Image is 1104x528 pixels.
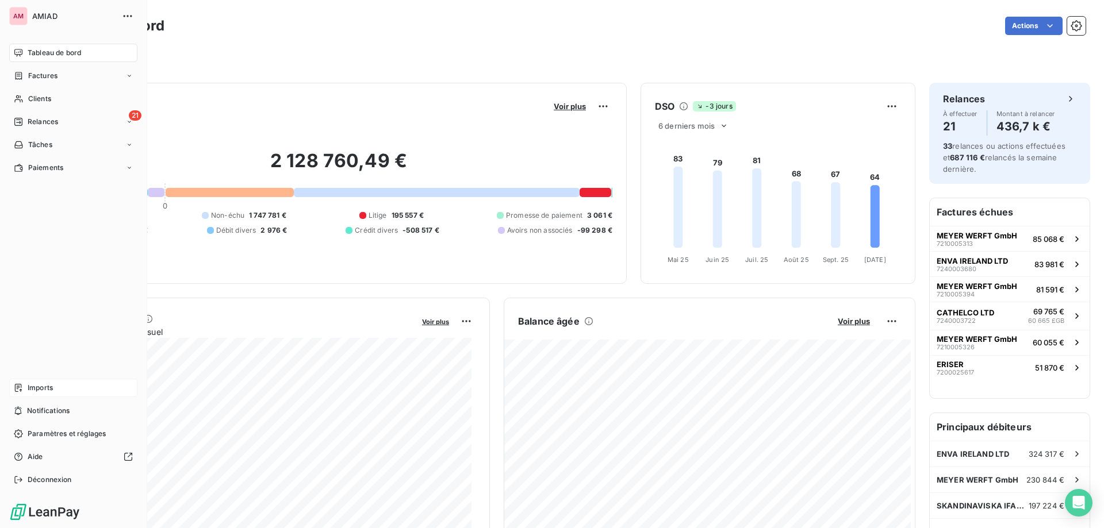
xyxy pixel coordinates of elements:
span: 85 068 € [1033,234,1064,244]
span: 0 [163,201,167,210]
button: ERISER720002561751 870 € [930,355,1090,380]
span: 7210005313 [937,240,973,247]
span: Litige [369,210,387,221]
button: ENVA IRELAND LTD724000368083 981 € [930,251,1090,276]
button: Voir plus [419,316,453,326]
h6: Relances [943,92,985,106]
span: 230 844 € [1026,475,1064,484]
span: 33 [943,141,952,151]
span: 81 591 € [1036,285,1064,294]
div: Open Intercom Messenger [1065,489,1092,517]
span: 60 665 £GB [1028,316,1064,326]
h6: DSO [655,99,674,113]
span: 2 976 € [260,225,287,236]
h4: 436,7 k € [996,117,1055,136]
span: Imports [28,383,53,393]
span: 7240003722 [937,317,976,324]
button: Actions [1005,17,1063,35]
img: Logo LeanPay [9,503,80,521]
span: MEYER WERFT GmbH [937,231,1017,240]
span: Factures [28,71,57,81]
tspan: Juil. 25 [745,256,768,264]
span: 51 870 € [1035,363,1064,372]
span: Promesse de paiement [506,210,582,221]
span: 195 557 € [392,210,424,221]
span: 7210005394 [937,291,975,298]
span: Voir plus [554,102,586,111]
span: -99 298 € [577,225,612,236]
button: CATHELCO LTD724000372269 765 €60 665 £GB [930,302,1090,330]
span: MEYER WERFT GmbH [937,475,1018,484]
span: Tableau de bord [28,48,81,58]
span: ENVA IRELAND LTD [937,449,1009,458]
span: 6 derniers mois [658,121,715,130]
a: Aide [9,448,137,466]
span: À effectuer [943,110,977,117]
button: Voir plus [834,316,873,326]
h6: Factures échues [930,198,1090,226]
span: Déconnexion [28,475,72,485]
span: Voir plus [838,317,870,326]
tspan: Mai 25 [668,256,689,264]
h4: 21 [943,117,977,136]
span: Montant à relancer [996,110,1055,117]
span: 1 747 781 € [249,210,286,221]
span: Tâches [28,140,52,150]
span: Aide [28,452,43,462]
span: 3 061 € [587,210,612,221]
button: Voir plus [550,101,589,111]
span: MEYER WERFT GmbH [937,282,1017,291]
span: Paramètres et réglages [28,429,106,439]
span: Clients [28,94,51,104]
button: MEYER WERFT GmbH721000531385 068 € [930,226,1090,251]
button: MEYER WERFT GmbH721000532660 055 € [930,330,1090,355]
tspan: Sept. 25 [823,256,849,264]
span: Voir plus [422,318,449,326]
tspan: Juin 25 [706,256,729,264]
span: 324 317 € [1029,449,1064,458]
span: relances ou actions effectuées et relancés la semaine dernière. [943,141,1065,174]
span: 83 981 € [1034,260,1064,269]
span: 197 224 € [1029,501,1064,510]
span: AMIAD [32,11,115,21]
span: 7240003680 [937,265,976,272]
tspan: [DATE] [864,256,886,264]
span: -3 jours [693,101,735,111]
span: Relances [28,117,58,127]
span: 687 116 € [950,153,984,162]
span: 69 765 € [1033,307,1064,316]
span: CATHELCO LTD [937,308,994,317]
span: Chiffre d'affaires mensuel [65,326,414,338]
span: Avoirs non associés [507,225,573,236]
tspan: Août 25 [784,256,809,264]
span: -508 517 € [402,225,439,236]
span: Crédit divers [355,225,398,236]
span: SKANDINAVISKA IFAB FILTERING AB [937,501,1029,510]
span: 7210005326 [937,344,975,350]
span: 21 [129,110,141,121]
span: 7200025617 [937,369,974,376]
span: Paiements [28,163,63,173]
span: 60 055 € [1033,338,1064,347]
span: Débit divers [216,225,256,236]
button: MEYER WERFT GmbH721000539481 591 € [930,276,1090,302]
span: ERISER [937,360,964,369]
span: Notifications [27,406,70,416]
h6: Balance âgée [518,314,580,328]
h2: 2 128 760,49 € [65,149,612,184]
span: MEYER WERFT GmbH [937,334,1017,344]
div: AM [9,7,28,25]
h6: Principaux débiteurs [930,413,1090,441]
span: ENVA IRELAND LTD [937,256,1008,265]
span: Non-échu [211,210,244,221]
